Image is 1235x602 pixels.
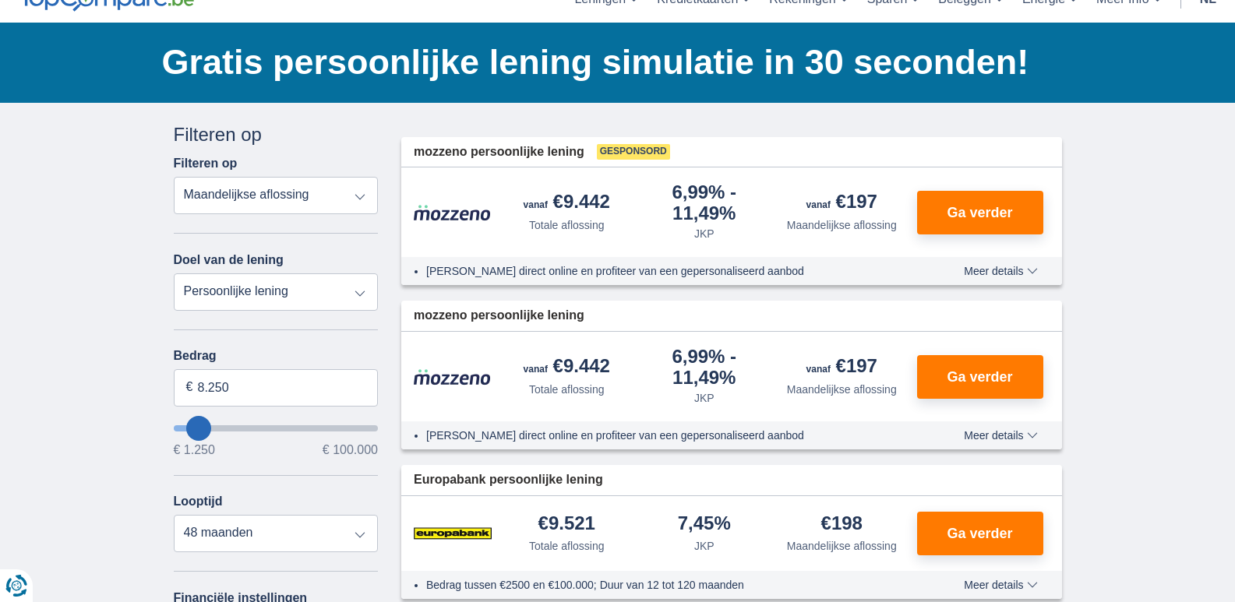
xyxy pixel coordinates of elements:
[694,390,715,406] div: JKP
[174,121,379,148] div: Filteren op
[174,425,379,431] input: wantToBorrow
[174,444,215,456] span: € 1.250
[947,206,1012,220] span: Ga verder
[538,514,595,535] div: €9.521
[414,514,492,553] img: product.pl.alt Europabank
[414,471,603,489] span: Europabank persoonlijke lening
[162,38,1062,86] h1: Gratis persoonlijke lening simulatie in 30 seconden!
[952,429,1049,442] button: Meer details
[524,357,610,378] div: €9.442
[597,144,670,160] span: Gesponsord
[529,217,605,233] div: Totale aflossing
[964,266,1037,276] span: Meer details
[323,444,378,456] span: € 100.000
[414,307,584,325] span: mozzeno persoonlijke lening
[952,579,1049,591] button: Meer details
[426,577,907,593] li: Bedrag tussen €2500 en €100.000; Duur van 12 tot 120 maanden
[964,430,1037,441] span: Meer details
[947,370,1012,384] span: Ga verder
[414,143,584,161] span: mozzeno persoonlijke lening
[414,368,492,385] img: product.pl.alt Mozzeno
[964,579,1037,590] span: Meer details
[952,265,1049,277] button: Meer details
[806,357,877,378] div: €197
[529,382,605,397] div: Totale aflossing
[174,157,238,171] label: Filteren op
[174,253,284,267] label: Doel van de lening
[524,192,610,214] div: €9.442
[787,538,897,554] div: Maandelijkse aflossing
[947,526,1012,540] span: Ga verder
[174,495,223,509] label: Looptijd
[917,191,1043,234] button: Ga verder
[642,183,767,223] div: 6,99%
[787,382,897,397] div: Maandelijkse aflossing
[694,226,715,241] div: JKP
[806,192,877,214] div: €197
[642,347,767,387] div: 6,99%
[678,514,731,535] div: 7,45%
[426,428,907,443] li: [PERSON_NAME] direct online en profiteer van een gepersonaliseerd aanbod
[174,349,379,363] label: Bedrag
[787,217,897,233] div: Maandelijkse aflossing
[917,512,1043,555] button: Ga verder
[917,355,1043,399] button: Ga verder
[694,538,715,554] div: JKP
[529,538,605,554] div: Totale aflossing
[414,204,492,221] img: product.pl.alt Mozzeno
[426,263,907,279] li: [PERSON_NAME] direct online en profiteer van een gepersonaliseerd aanbod
[186,378,193,396] span: €
[821,514,863,535] div: €198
